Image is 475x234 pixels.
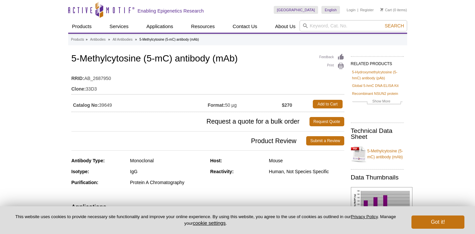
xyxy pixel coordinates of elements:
[306,136,344,145] a: Submit a Review
[71,82,344,93] td: 33D3
[380,6,407,14] li: (0 items)
[347,8,356,12] a: Login
[269,169,344,175] div: Human, Not Species Specific
[360,8,374,12] a: Register
[71,169,89,174] strong: Isotype:
[383,23,406,29] button: Search
[351,128,404,140] h2: Technical Data Sheet
[352,98,403,106] a: Show More
[351,187,412,229] img: 5-Methylcytosine (5-mC) antibody (mAb) tested by MeDIP analysis.
[71,37,84,43] a: Products
[352,69,403,81] a: 5-Hydroxymethylcytosine (5-hmC) antibody (pAb)
[411,215,464,229] button: Got it!
[357,6,358,14] li: |
[229,20,261,33] a: Contact Us
[208,98,282,110] td: 50 µg
[138,8,204,14] h2: Enabling Epigenetics Research
[351,56,404,68] h2: RELATED PRODUCTS
[130,158,205,164] div: Monoclonal
[139,38,199,41] li: 5-Methylcytosine (5-mC) antibody (mAb)
[210,169,234,174] strong: Reactivity:
[90,37,106,43] a: Antibodies
[319,54,344,61] a: Feedback
[321,6,340,14] a: English
[71,86,86,92] strong: Clone:
[351,144,404,164] a: 5-Methylcytosine (5-mC) antibody (mAb)
[309,117,344,126] a: Request Quote
[208,102,225,108] strong: Format:
[71,71,344,82] td: AB_2687950
[130,179,205,185] div: Protein A Chromatography
[282,102,292,108] strong: $270
[300,20,407,31] input: Keyword, Cat. No.
[130,169,205,175] div: IgG
[11,214,401,226] p: This website uses cookies to provide necessary site functionality and improve your online experie...
[68,20,96,33] a: Products
[319,62,344,70] a: Print
[71,75,84,81] strong: RRID:
[351,175,404,180] h2: Data Thumbnails
[187,20,219,33] a: Resources
[380,8,383,11] img: Your Cart
[73,102,99,108] strong: Catalog No:
[71,158,105,163] strong: Antibody Type:
[135,38,137,41] li: »
[313,100,343,108] a: Add to Cart
[274,6,318,14] a: [GEOGRAPHIC_DATA]
[106,20,133,33] a: Services
[210,158,222,163] strong: Host:
[113,37,132,43] a: All Antibodies
[380,8,392,12] a: Cart
[71,202,344,212] h3: Applications
[385,23,404,28] span: Search
[71,117,309,126] span: Request a quote for a bulk order
[269,158,344,164] div: Mouse
[352,91,398,97] a: Recombinant NSUN2 protein
[108,38,110,41] li: »
[351,214,378,219] a: Privacy Policy
[71,54,344,65] h1: 5-Methylcytosine (5-mC) antibody (mAb)
[86,38,88,41] li: »
[271,20,300,33] a: About Us
[71,180,99,185] strong: Purification:
[71,136,307,145] span: Product Review
[71,98,208,110] td: 39649
[352,83,399,89] a: Global 5-hmC DNA ELISA Kit
[193,220,225,226] button: cookie settings
[142,20,177,33] a: Applications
